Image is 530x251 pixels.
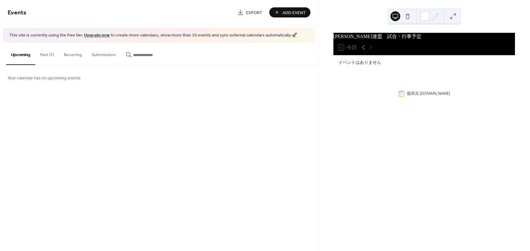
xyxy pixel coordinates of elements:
[8,7,26,19] span: Events
[269,7,310,17] button: Add Event
[420,91,450,96] a: [DOMAIN_NAME]
[8,75,81,81] span: Your calendar has no upcoming events
[333,33,515,40] div: [PERSON_NAME]連盟 試合・行事予定
[246,10,262,16] span: Export
[87,43,121,64] button: Submissions
[233,7,267,17] a: Export
[338,59,510,65] div: イベントはありません
[407,91,450,96] div: 提供元
[9,32,297,39] span: This site is currently using the free tier. to create more calendars, show more than 10 events an...
[6,43,35,65] button: Upcoming
[59,43,87,64] button: Recurring
[35,43,59,64] button: Past (3)
[282,10,306,16] span: Add Event
[84,31,110,40] a: Upgrade now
